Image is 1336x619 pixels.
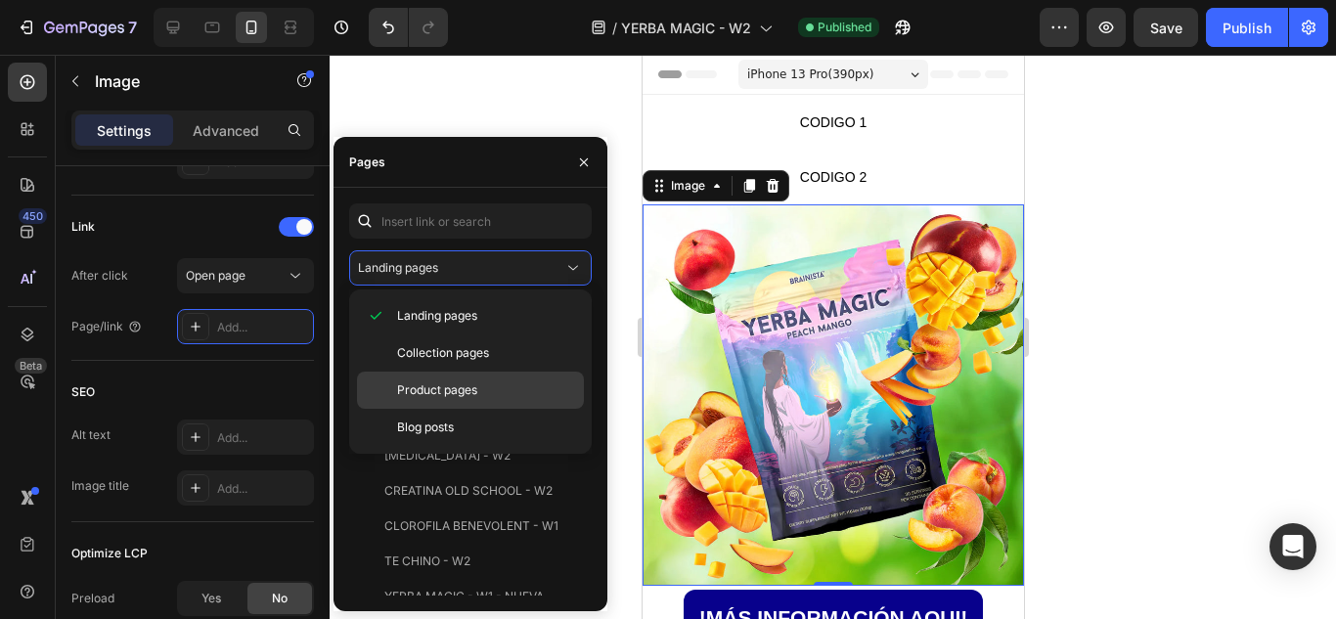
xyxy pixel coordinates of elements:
div: Image title [71,477,129,495]
p: Image [95,69,261,93]
input: Insert link or search [349,203,592,239]
span: Landing pages [358,260,438,275]
span: YERBA MAGIC - W2 [621,18,751,38]
button: Open page [177,258,314,293]
div: Publish [1223,18,1271,38]
div: SEO [71,383,95,401]
div: YERBA MAGIC - W1 - NUEVA [384,588,544,605]
div: Add... [217,319,309,336]
span: Blog posts [397,419,454,436]
strong: !MÁS INFORMACIÓN AQUI! [57,552,326,574]
div: Alt text [71,426,111,444]
button: 7 [8,8,146,47]
span: Product pages [397,381,477,399]
p: Settings [97,120,152,141]
p: Advanced [193,120,259,141]
a: !MÁS INFORMACIÓN AQUI! [41,535,341,594]
span: Open page [186,268,245,283]
div: 450 [19,208,47,224]
div: TE CHINO - W2 [384,553,470,570]
div: CREATINA OLD SCHOOL - W2 [384,482,553,500]
div: Optimize LCP [71,545,148,562]
div: Add... [217,480,309,498]
button: Landing pages [349,250,592,286]
span: / [612,18,617,38]
div: CLOROFILA BENEVOLENT - W1 [384,517,558,535]
span: No [272,590,288,607]
button: Publish [1206,8,1288,47]
div: Add... [217,429,309,447]
div: Open Intercom Messenger [1269,523,1316,570]
span: Yes [201,590,221,607]
iframe: Design area [643,55,1024,619]
span: Collection pages [397,344,489,362]
div: Beta [15,358,47,374]
div: Page/link [71,318,143,335]
div: Link [71,218,95,236]
div: Undo/Redo [369,8,448,47]
div: After click [71,267,128,285]
span: Published [818,19,871,36]
div: Pages [349,154,385,171]
button: Save [1134,8,1198,47]
span: Save [1150,20,1182,36]
div: [MEDICAL_DATA] - W2 [384,447,511,464]
p: 7 [128,16,137,39]
span: Landing pages [397,307,477,325]
div: Preload [71,590,114,607]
